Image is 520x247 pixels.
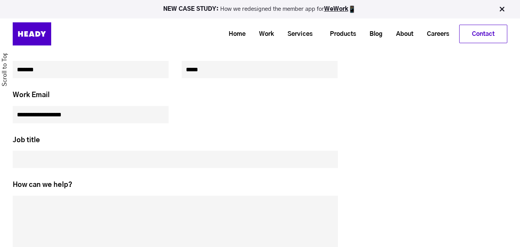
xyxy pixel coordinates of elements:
[249,27,278,41] a: Work
[3,5,517,13] p: How we redesigned the member app for
[70,25,507,43] div: Navigation Menu
[13,22,51,45] img: Heady_Logo_Web-01 (1)
[348,5,356,13] img: app emoji
[1,52,9,86] a: Scroll to Top
[163,6,220,12] strong: NEW CASE STUDY:
[219,27,249,41] a: Home
[417,27,453,41] a: Careers
[360,27,386,41] a: Blog
[498,5,506,13] img: Close Bar
[278,27,316,41] a: Services
[324,6,348,12] a: WeWork
[460,25,507,43] a: Contact
[320,27,360,41] a: Products
[386,27,417,41] a: About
